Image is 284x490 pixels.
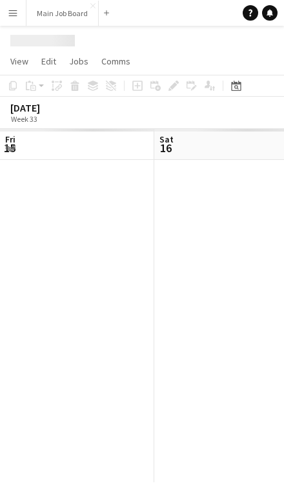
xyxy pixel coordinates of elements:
[10,101,70,114] div: [DATE]
[3,141,15,155] span: 15
[41,55,56,67] span: Edit
[64,53,94,70] a: Jobs
[8,114,40,124] span: Week 33
[101,55,130,67] span: Comms
[159,133,174,145] span: Sat
[26,1,99,26] button: Main Job Board
[36,53,61,70] a: Edit
[5,53,34,70] a: View
[96,53,136,70] a: Comms
[69,55,88,67] span: Jobs
[157,141,174,155] span: 16
[10,55,28,67] span: View
[5,133,15,145] span: Fri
